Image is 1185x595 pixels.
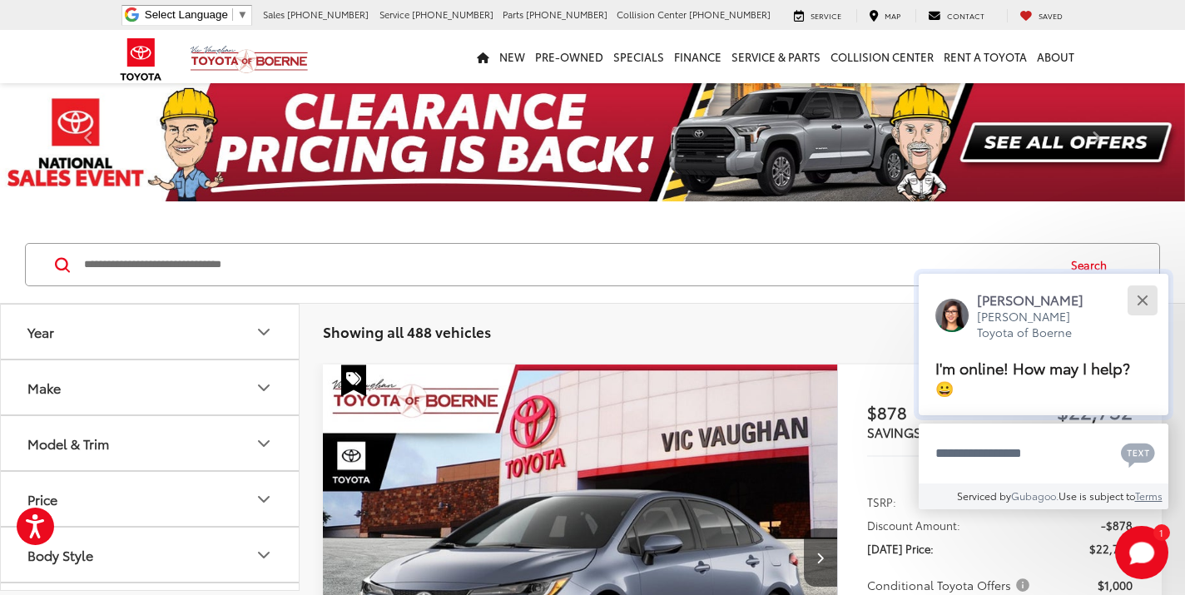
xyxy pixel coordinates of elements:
[1011,488,1059,503] a: Gubagoo.
[110,32,172,87] img: Toyota
[1,305,300,359] button: YearYear
[1039,10,1063,21] span: Saved
[1101,517,1133,533] span: -$878
[977,290,1100,309] p: [PERSON_NAME]
[608,30,669,83] a: Specials
[1007,9,1075,22] a: My Saved Vehicles
[254,434,274,454] div: Model & Trim
[237,8,248,21] span: ▼
[867,577,1033,593] span: Conditional Toyota Offers
[503,7,523,21] span: Parts
[1115,526,1168,579] button: Toggle Chat Window
[1098,577,1133,593] span: $1,000
[617,7,687,21] span: Collision Center
[494,30,530,83] a: New
[254,378,274,398] div: Make
[919,274,1168,509] div: Close[PERSON_NAME][PERSON_NAME] Toyota of BoerneI'm online! How may I help? 😀Type your messageCha...
[867,399,1000,424] span: $878
[287,7,369,21] span: [PHONE_NUMBER]
[263,7,285,21] span: Sales
[27,379,61,395] div: Make
[27,324,54,340] div: Year
[232,8,233,21] span: ​
[935,356,1130,399] span: I'm online! How may I help? 😀
[867,493,896,510] span: TSRP:
[919,424,1168,483] textarea: Type your message
[977,309,1100,341] p: [PERSON_NAME] Toyota of Boerne
[341,364,366,396] span: Special
[856,9,913,22] a: Map
[867,517,960,533] span: Discount Amount:
[781,9,854,22] a: Service
[1055,244,1131,285] button: Search
[145,8,228,21] span: Select Language
[145,8,248,21] a: Select Language​
[689,7,771,21] span: [PHONE_NUMBER]
[27,491,57,507] div: Price
[669,30,726,83] a: Finance
[82,245,1055,285] input: Search by Make, Model, or Keyword
[947,10,984,21] span: Contact
[867,540,934,557] span: [DATE] Price:
[530,30,608,83] a: Pre-Owned
[915,9,997,22] a: Contact
[27,547,93,563] div: Body Style
[27,435,109,451] div: Model & Trim
[254,322,274,342] div: Year
[1,416,300,470] button: Model & TrimModel & Trim
[811,10,841,21] span: Service
[867,423,921,441] span: SAVINGS
[1135,488,1163,503] a: Terms
[379,7,409,21] span: Service
[1121,441,1155,468] svg: Text
[1059,488,1135,503] span: Use is subject to
[867,577,1035,593] button: Conditional Toyota Offers
[472,30,494,83] a: Home
[323,321,491,341] span: Showing all 488 vehicles
[826,30,939,83] a: Collision Center
[1,360,300,414] button: MakeMake
[254,545,274,565] div: Body Style
[1115,526,1168,579] svg: Start Chat
[1,472,300,526] button: PricePrice
[804,528,837,587] button: Next image
[526,7,607,21] span: [PHONE_NUMBER]
[957,488,1011,503] span: Serviced by
[726,30,826,83] a: Service & Parts: Opens in a new tab
[190,45,309,74] img: Vic Vaughan Toyota of Boerne
[254,489,274,509] div: Price
[412,7,493,21] span: [PHONE_NUMBER]
[1089,540,1133,557] span: $22,732
[1032,30,1079,83] a: About
[885,10,900,21] span: Map
[1,528,300,582] button: Body StyleBody Style
[939,30,1032,83] a: Rent a Toyota
[1116,434,1160,472] button: Chat with SMS
[1159,528,1163,536] span: 1
[1124,282,1160,318] button: Close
